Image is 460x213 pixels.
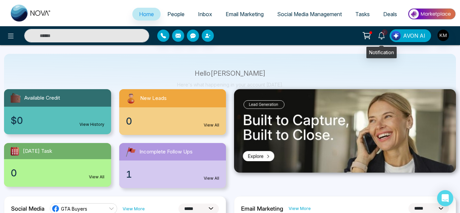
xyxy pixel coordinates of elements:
[123,206,145,212] a: View More
[132,8,161,21] a: Home
[403,32,425,40] span: AVON AI
[391,31,401,40] img: Lead Flow
[79,121,104,128] a: View History
[23,147,52,155] span: [DATE] Task
[125,146,137,158] img: followUps.svg
[437,30,449,41] img: User Avatar
[139,11,154,17] span: Home
[11,166,17,180] span: 0
[366,47,397,58] div: Notification
[61,206,87,212] span: GTA Buyers
[226,11,264,17] span: Email Marketing
[204,122,219,128] a: View All
[241,205,283,212] h2: Email Marketing
[9,146,20,156] img: todayTask.svg
[219,8,270,21] a: Email Marketing
[390,29,431,42] button: AVON AI
[234,89,456,173] img: .
[126,114,132,128] span: 0
[161,8,191,21] a: People
[9,92,22,104] img: availableCredit.svg
[407,6,456,22] img: Market-place.gif
[277,11,342,17] span: Social Media Management
[289,205,311,212] a: View More
[89,174,104,180] a: View All
[125,92,137,105] img: newLeads.svg
[204,175,219,181] a: View All
[11,5,51,22] img: Nova CRM Logo
[376,8,404,21] a: Deals
[373,29,390,41] a: 7
[349,8,376,21] a: Tasks
[167,11,185,17] span: People
[270,8,349,21] a: Social Media Management
[383,11,397,17] span: Deals
[115,143,230,188] a: Incomplete Follow Ups1View All
[11,113,23,128] span: $0
[140,95,167,102] span: New Leads
[115,89,230,135] a: New Leads0View All
[139,148,193,156] span: Incomplete Follow Ups
[177,71,283,76] p: Hello [PERSON_NAME]
[437,190,453,206] div: Open Intercom Messenger
[11,205,44,212] h2: Social Media
[382,29,388,35] span: 7
[198,11,212,17] span: Inbox
[24,94,60,102] span: Available Credit
[126,167,132,181] span: 1
[191,8,219,21] a: Inbox
[355,11,370,17] span: Tasks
